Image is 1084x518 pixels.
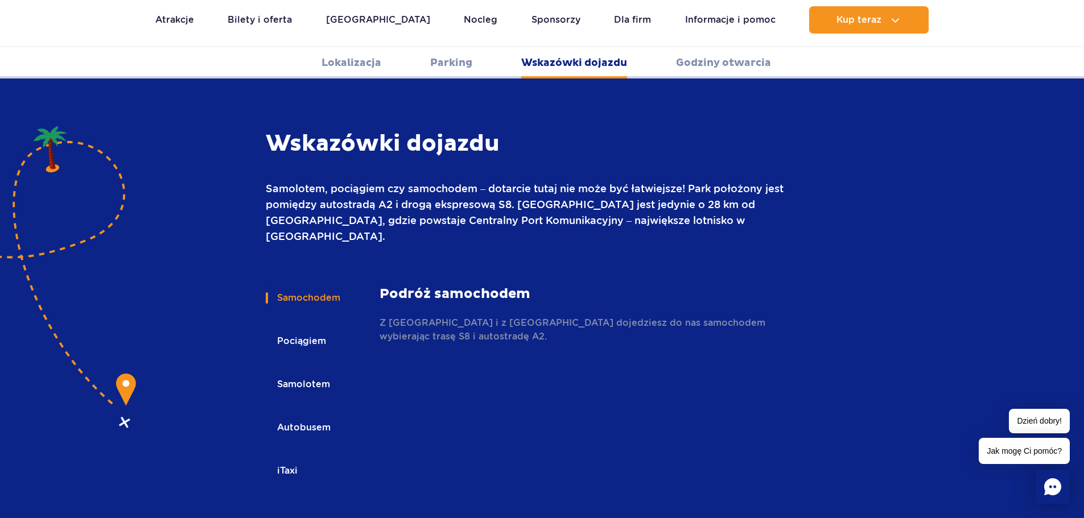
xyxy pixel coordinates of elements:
span: Dzień dobry! [1009,409,1070,433]
span: Kup teraz [836,15,881,25]
a: [GEOGRAPHIC_DATA] [326,6,430,34]
button: Autobusem [266,415,340,440]
span: Jak mogę Ci pomóc? [979,438,1070,464]
strong: Podróż samochodem [380,285,790,302]
button: Kup teraz [809,6,929,34]
div: Chat [1036,470,1070,504]
p: Z [GEOGRAPHIC_DATA] i z [GEOGRAPHIC_DATA] dojedziesz do nas samochodem wybierając trasę S8 i auto... [380,316,790,343]
a: Wskazówki dojazdu [521,47,627,78]
p: Samolotem, pociągiem czy samochodem – dotarcie tutaj nie może być łatwiejsze! Park położony jest ... [266,181,790,245]
a: Godziny otwarcia [676,47,771,78]
a: Lokalizacja [322,47,381,78]
a: Sponsorzy [531,6,580,34]
button: Samolotem [266,372,340,397]
a: Parking [430,47,472,78]
a: Dla firm [614,6,651,34]
h3: Wskazówki dojazdu [266,130,790,158]
button: iTaxi [266,458,307,483]
a: Bilety i oferta [228,6,292,34]
button: Samochodem [266,285,350,310]
a: Atrakcje [155,6,194,34]
a: Nocleg [464,6,497,34]
button: Pociągiem [266,329,336,354]
a: Informacje i pomoc [685,6,776,34]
